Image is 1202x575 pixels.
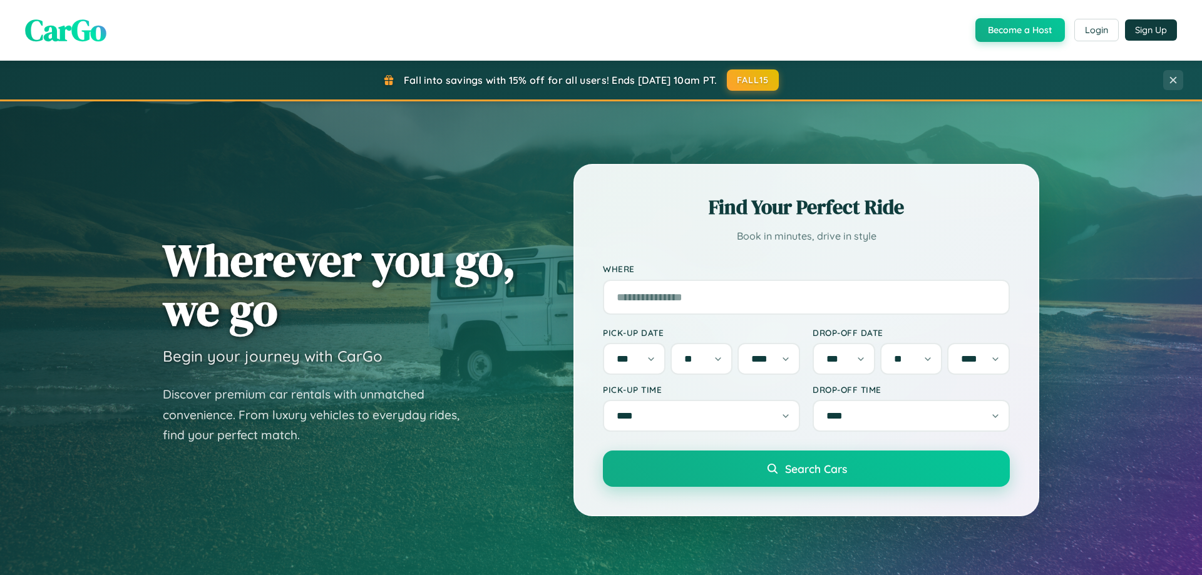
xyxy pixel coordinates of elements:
p: Book in minutes, drive in style [603,227,1010,245]
label: Pick-up Time [603,384,800,395]
label: Drop-off Time [813,384,1010,395]
button: Search Cars [603,450,1010,487]
label: Where [603,264,1010,275]
h1: Wherever you go, we go [163,235,516,334]
span: CarGo [25,9,106,51]
span: Search Cars [785,462,847,476]
p: Discover premium car rentals with unmatched convenience. From luxury vehicles to everyday rides, ... [163,384,476,445]
h2: Find Your Perfect Ride [603,193,1010,221]
h3: Begin your journey with CarGo [163,347,383,365]
button: Login [1074,19,1119,41]
span: Fall into savings with 15% off for all users! Ends [DATE] 10am PT. [404,74,717,86]
button: Become a Host [975,18,1065,42]
label: Pick-up Date [603,327,800,338]
button: Sign Up [1125,19,1177,41]
button: FALL15 [727,69,779,91]
label: Drop-off Date [813,327,1010,338]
